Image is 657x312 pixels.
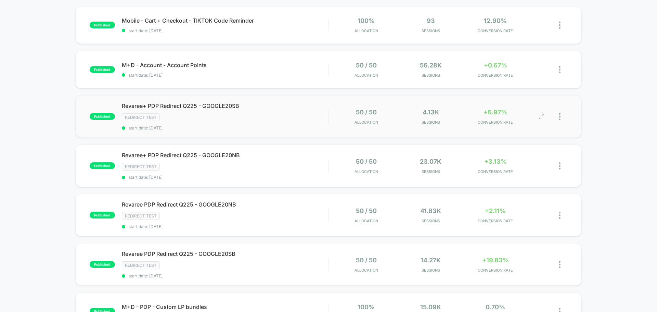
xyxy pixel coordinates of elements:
[484,17,507,24] span: 12.90%
[420,62,442,69] span: 56.28k
[559,66,561,73] img: close
[420,158,441,165] span: 23.07k
[122,113,160,121] span: Redirect Test
[122,28,328,33] span: start date: [DATE]
[122,201,328,208] span: Revaree PDP Redirect Q225 - GOOGLE20NB
[559,22,561,29] img: close
[465,268,526,273] span: CONVERSION RATE
[420,207,441,214] span: 41.83k
[90,66,115,73] span: published
[484,109,507,116] span: +6.97%
[559,212,561,219] img: close
[356,158,377,165] span: 50 / 50
[122,250,328,257] span: Revaree PDP Redirect Q225 - GOOGLE20SB
[465,120,526,125] span: CONVERSION RATE
[356,109,377,116] span: 50 / 50
[356,257,377,264] span: 50 / 50
[355,169,378,174] span: Allocation
[465,28,526,33] span: CONVERSION RATE
[484,62,507,69] span: +0.67%
[559,113,561,120] img: close
[122,224,328,229] span: start date: [DATE]
[122,73,328,78] span: start date: [DATE]
[423,109,439,116] span: 4.13k
[465,219,526,223] span: CONVERSION RATE
[122,102,328,109] span: Revaree+ PDP Redirect Q225 - GOOGLE20SB
[465,73,526,78] span: CONVERSION RATE
[358,17,375,24] span: 100%
[400,73,462,78] span: Sessions
[559,162,561,170] img: close
[400,219,462,223] span: Sessions
[355,73,378,78] span: Allocation
[122,62,328,68] span: M+D - Account - Account Points
[122,17,328,24] span: Mobile - Cart + Checkout - TIKTOK Code Reminder
[122,273,328,278] span: start date: [DATE]
[122,163,160,171] span: Redirect Test
[122,303,328,310] span: M+D - PDP - Custom LP bundles
[90,113,115,120] span: published
[400,120,462,125] span: Sessions
[559,261,561,268] img: close
[122,152,328,159] span: Revaree+ PDP Redirect Q225 - GOOGLE20NB
[122,261,160,269] span: Redirect Test
[122,212,160,220] span: Redirect Test
[355,268,378,273] span: Allocation
[90,162,115,169] span: published
[355,120,378,125] span: Allocation
[358,303,375,311] span: 100%
[400,169,462,174] span: Sessions
[122,125,328,130] span: start date: [DATE]
[356,62,377,69] span: 50 / 50
[355,28,378,33] span: Allocation
[420,303,441,311] span: 15.09k
[485,207,506,214] span: +2.11%
[482,257,509,264] span: +19.83%
[484,158,507,165] span: +3.13%
[356,207,377,214] span: 50 / 50
[421,257,441,264] span: 14.27k
[400,268,462,273] span: Sessions
[90,22,115,28] span: published
[122,175,328,180] span: start date: [DATE]
[400,28,462,33] span: Sessions
[355,219,378,223] span: Allocation
[90,212,115,219] span: published
[465,169,526,174] span: CONVERSION RATE
[486,303,505,311] span: 0.70%
[427,17,435,24] span: 93
[90,261,115,268] span: published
